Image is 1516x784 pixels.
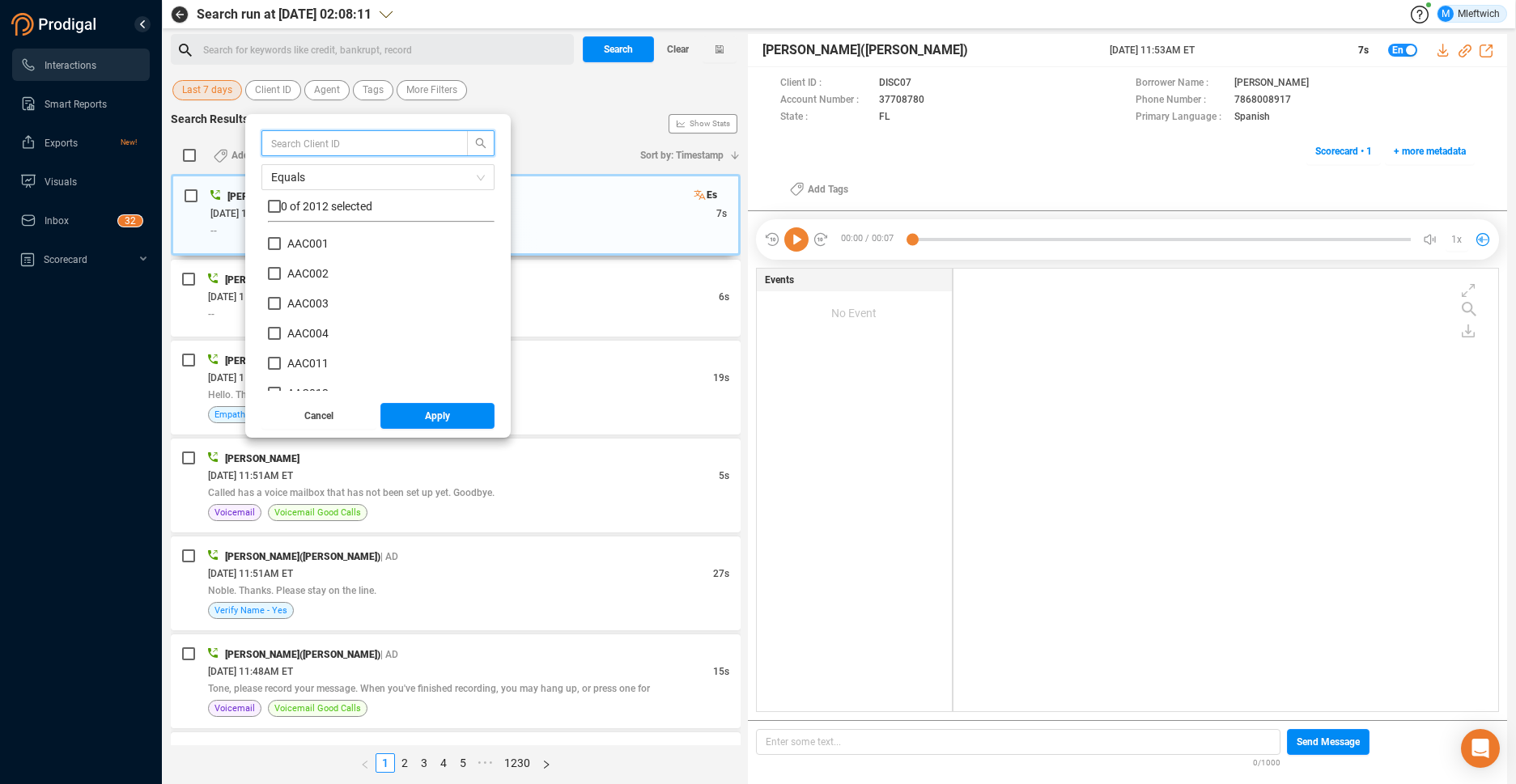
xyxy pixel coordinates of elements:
span: AAC012 [287,387,329,400]
button: Tags [353,80,393,100]
span: Spanish [1234,109,1270,126]
a: 4 [435,754,452,772]
button: Search [583,36,654,62]
span: Search run at [DATE] 02:08:11 [197,5,372,24]
span: Send Message [1297,729,1360,755]
span: en [1392,44,1403,57]
span: Add Tags [808,176,848,202]
span: 5s [719,470,729,481]
button: left [355,753,376,773]
span: Search [604,36,633,62]
span: 37708780 [879,92,924,109]
a: ExportsNew! [20,126,137,159]
a: 3 [415,754,433,772]
span: AAC001 [287,237,329,250]
p: 2 [130,215,136,231]
span: 00:00 / 00:07 [829,227,912,252]
span: 0/1000 [1253,755,1280,769]
span: 7868008917 [1234,92,1291,109]
span: -- [210,225,217,236]
span: 1x [1451,227,1462,252]
button: Agent [304,80,350,100]
span: AAC003 [287,297,329,310]
li: Next 5 Pages [473,753,499,773]
span: [DATE] 11:51AM ET [208,470,293,481]
button: right [536,753,557,773]
span: AAC011 [287,357,329,370]
span: 6s [719,291,729,303]
span: Last 7 days [182,80,232,100]
span: [PERSON_NAME]([PERSON_NAME]) [227,191,383,202]
div: grid [268,235,495,391]
span: [DATE] 11:51AM ET [208,568,293,579]
span: New! [121,126,137,159]
a: Smart Reports [20,87,137,120]
span: Noble. Thanks. Please stay on the line. [208,585,376,596]
span: [DATE] 11:53AM ET [1110,43,1339,57]
span: Borrower Name : [1136,75,1226,92]
span: AAC004 [287,327,329,340]
li: Next Page [536,753,557,773]
span: Called has a voice mailbox that has not been set up yet. Goodbye. [208,487,495,498]
li: 1 [376,753,395,773]
span: 19s [713,372,729,384]
span: [PERSON_NAME]([PERSON_NAME]) [225,551,380,562]
li: Smart Reports [12,87,150,120]
a: 1230 [499,754,535,772]
button: More Filters [397,80,467,100]
span: Exports [45,138,78,149]
span: Voicemail [214,701,255,716]
button: + more metadata [1385,138,1475,164]
button: Show Stats [669,114,737,133]
li: Previous Page [355,753,376,773]
li: 3 [414,753,434,773]
span: M [1442,6,1450,22]
span: Hello. This call is recorded. [208,389,325,400]
div: [PERSON_NAME][DATE] 11:51AM ET5sCalled has a voice mailbox that has not been set up yet. Goodbye.... [171,439,741,532]
span: [DATE] 11:52AM ET [208,291,293,303]
span: Voicemail [214,505,255,520]
span: Clear [667,36,689,62]
li: 5 [453,753,473,773]
button: Clear [654,36,703,62]
span: 15s [713,666,729,677]
span: + more metadata [1394,138,1466,164]
button: Cancel [261,403,376,429]
span: Agent [314,80,340,100]
span: 0 of 2012 selected [281,200,372,213]
span: Client ID [255,80,291,100]
div: No Event [757,291,952,335]
button: Send Message [1287,729,1369,755]
a: Inbox [20,204,137,236]
li: Exports [12,126,150,159]
span: [PERSON_NAME] [225,453,299,464]
button: Client ID [245,80,301,100]
span: Phone Number : [1136,92,1226,109]
span: left [360,760,370,769]
span: Verify Name - Yes [214,603,287,618]
span: Interactions [45,60,96,71]
span: [DATE] 11:51AM ET [208,372,293,384]
span: Client ID : [780,75,871,92]
li: Interactions [12,49,150,81]
span: search [468,138,494,149]
span: | AD [380,649,398,660]
input: Search Client ID [271,134,443,152]
span: ••• [473,753,499,773]
span: Voicemail Good Calls [274,505,361,520]
li: 4 [434,753,453,773]
span: [PERSON_NAME]([PERSON_NAME]) [225,355,380,367]
a: 5 [454,754,472,772]
span: [PERSON_NAME] [225,274,299,286]
div: [PERSON_NAME]([PERSON_NAME])| ADes[DATE] 11:53AM ET7s-- [171,174,741,256]
span: Apply [425,403,450,429]
span: -- [208,308,214,320]
sup: 32 [118,215,142,227]
button: Sort by: Timestamp [631,142,741,168]
span: Empathy - Yes [214,407,272,422]
span: DISC07 [879,75,911,92]
span: Visuals [45,176,77,188]
a: Visuals [20,165,137,197]
span: State : [780,109,871,126]
button: Scorecard • 1 [1306,138,1381,164]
